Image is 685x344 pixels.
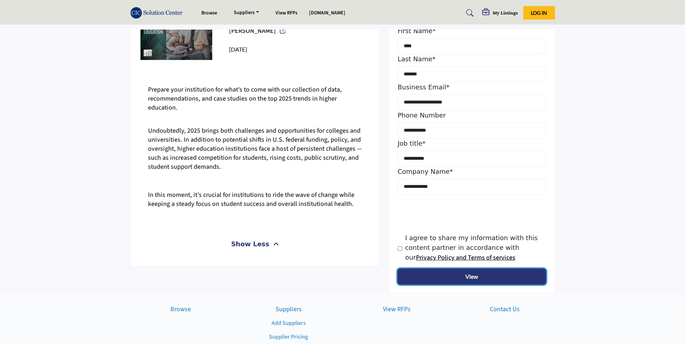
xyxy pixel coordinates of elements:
[398,269,546,285] button: View
[398,110,446,120] label: Phone Number
[201,9,217,17] a: Browse
[398,38,546,54] input: First Name
[398,167,453,176] label: Company Name*
[405,233,546,263] label: I agree to share my information with this content partner in accordance with our
[238,304,339,314] a: Suppliers
[398,151,546,167] input: Job Title
[465,272,478,281] b: View
[229,46,247,53] span: [DATE]
[269,333,308,341] a: Supplier Pricing
[229,26,276,36] b: Redirect to company listing - hanover-research
[309,9,345,17] a: [DOMAIN_NAME]
[148,117,362,171] p: Undoubtedly, 2025 brings both challenges and opportunities for colleges and universities. In addi...
[531,10,547,16] span: Log In
[455,304,555,314] a: Contact Us
[229,26,276,35] a: [PERSON_NAME]
[482,9,518,17] div: My Listings
[398,123,546,138] input: Phone Number
[398,197,507,225] iframe: reCAPTCHA
[276,9,297,17] a: View RFPs
[523,6,555,19] button: Log In
[398,179,546,195] input: Company Name
[493,9,518,16] h5: My Listings
[398,138,426,148] label: Job title*
[416,253,515,262] a: Privacy Policy and Terms of services
[346,304,447,314] a: View RFPs
[398,246,402,251] input: Agree Terms & Conditions
[229,16,296,54] div: Posted by
[130,7,187,19] img: site Logo
[398,82,449,92] label: Business Email*
[398,54,435,64] label: Last Name*
[231,239,269,249] span: Show Less
[398,66,546,82] input: Last Name
[148,85,362,112] p: Prepare your institution for what’s to come with our collection of data, recommendations, and cas...
[272,319,306,327] a: Add Suppliers
[459,7,478,19] a: Search
[130,304,231,314] a: Browse
[148,190,362,208] p: In this moment, it’s crucial for institutions to ride the wave of change while keeping a steady f...
[229,8,264,18] a: Suppliers
[398,94,546,110] input: Business Email
[398,26,436,36] label: First Name*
